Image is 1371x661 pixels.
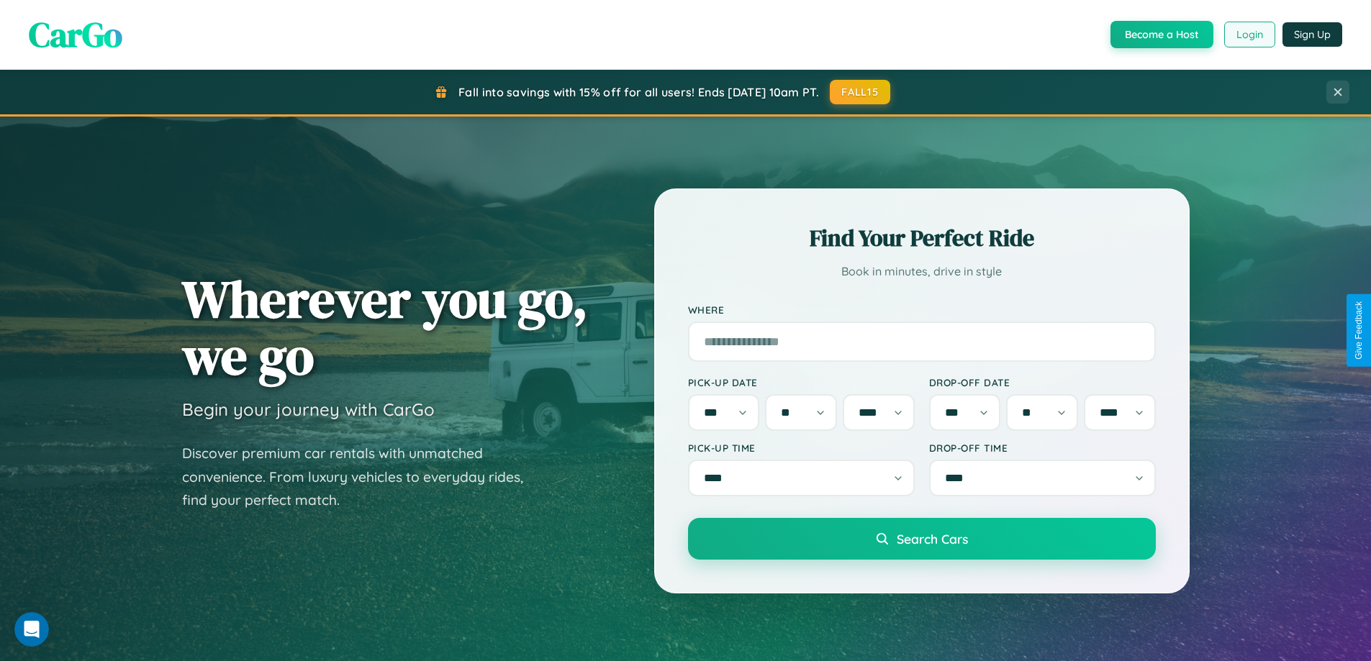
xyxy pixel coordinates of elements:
p: Book in minutes, drive in style [688,261,1156,282]
button: FALL15 [830,80,890,104]
label: Where [688,304,1156,316]
label: Drop-off Date [929,376,1156,388]
label: Drop-off Time [929,442,1156,454]
div: Give Feedback [1354,301,1364,360]
iframe: Intercom live chat [14,612,49,647]
h3: Begin your journey with CarGo [182,398,435,420]
span: CarGo [29,11,122,58]
label: Pick-up Date [688,376,915,388]
span: Search Cars [897,531,968,547]
h2: Find Your Perfect Ride [688,222,1156,254]
label: Pick-up Time [688,442,915,454]
h1: Wherever you go, we go [182,270,588,384]
button: Sign Up [1282,22,1342,47]
span: Fall into savings with 15% off for all users! Ends [DATE] 10am PT. [458,85,819,99]
button: Login [1224,22,1275,47]
button: Become a Host [1110,21,1213,48]
button: Search Cars [688,518,1156,560]
p: Discover premium car rentals with unmatched convenience. From luxury vehicles to everyday rides, ... [182,442,542,512]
